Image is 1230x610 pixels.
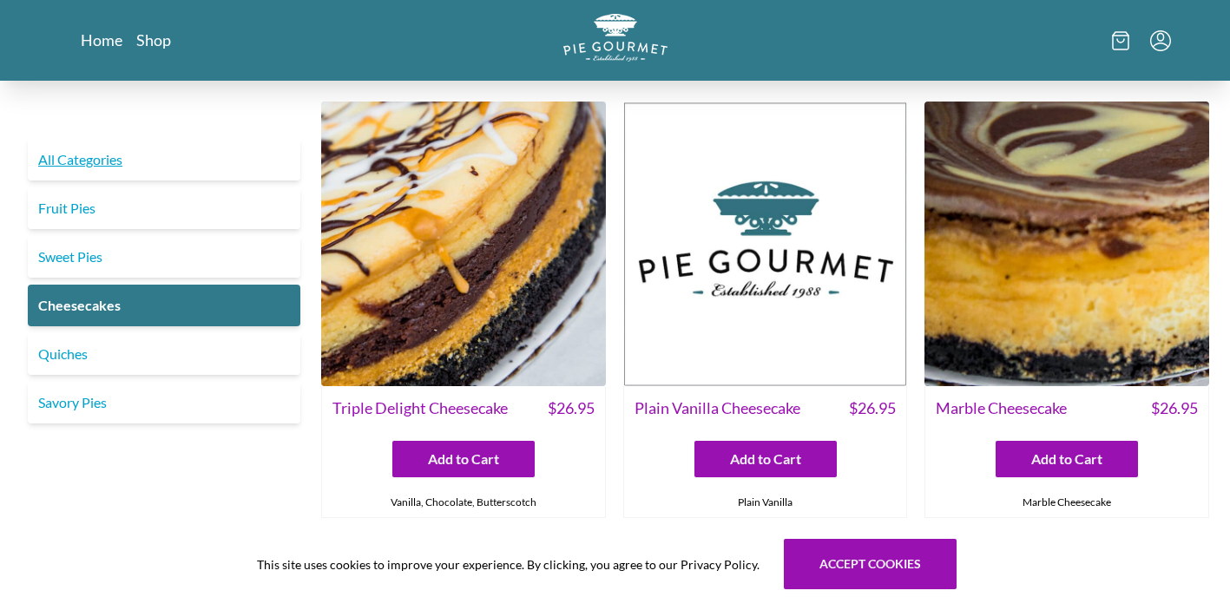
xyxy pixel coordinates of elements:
span: $ 26.95 [849,397,896,420]
a: Sweet Pies [28,236,300,278]
button: Add to Cart [996,441,1138,477]
span: Plain Vanilla Cheesecake [635,397,800,420]
a: Fruit Pies [28,187,300,229]
img: logo [563,14,668,62]
button: Accept cookies [784,539,957,589]
a: Logo [563,14,668,67]
span: Triple Delight Cheesecake [332,397,508,420]
a: All Categories [28,139,300,180]
a: Quiches [28,333,300,375]
div: Marble Cheesecake [925,488,1208,517]
a: Cheesecakes [28,285,300,326]
span: $ 26.95 [548,397,595,420]
img: Marble Cheesecake [924,102,1209,386]
button: Add to Cart [392,441,535,477]
div: Plain Vanilla [624,488,907,517]
span: Marble Cheesecake [936,397,1067,420]
a: Savory Pies [28,382,300,423]
span: $ 26.95 [1151,397,1198,420]
img: Plain Vanilla Cheesecake [623,102,908,386]
img: Triple Delight Cheesecake [321,102,606,386]
a: Home [81,30,122,50]
div: Vanilla, Chocolate, Butterscotch [322,488,605,517]
span: Add to Cart [428,449,499,469]
button: Menu [1150,30,1171,51]
button: Add to Cart [694,441,837,477]
span: Add to Cart [730,449,801,469]
span: This site uses cookies to improve your experience. By clicking, you agree to our Privacy Policy. [257,555,760,574]
a: Shop [136,30,171,50]
span: Add to Cart [1031,449,1102,469]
